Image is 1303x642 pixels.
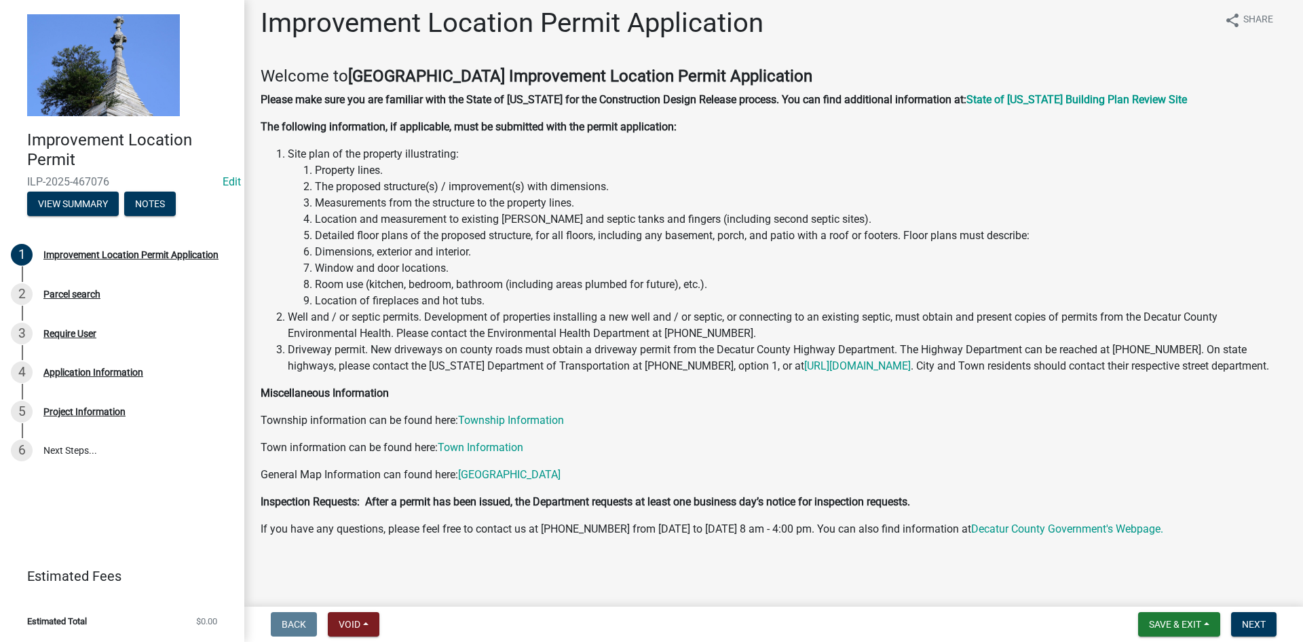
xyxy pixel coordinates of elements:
span: $0.00 [196,617,217,626]
img: Decatur County, Indiana [27,14,180,116]
a: State of [US_STATE] Building Plan Review Site [966,93,1187,106]
h4: Welcome to [261,67,1287,86]
li: Location of fireplaces and hot tubs. [315,293,1287,309]
a: Edit [223,175,241,188]
div: Parcel search [43,289,100,299]
button: Void [328,612,379,637]
h1: Improvement Location Permit Application [261,7,763,39]
a: Town Information [438,441,523,454]
li: Dimensions, exterior and interior. [315,244,1287,260]
h4: Improvement Location Permit [27,130,233,170]
span: Share [1243,12,1273,29]
button: View Summary [27,192,119,216]
div: Application Information [43,368,143,377]
div: 2 [11,283,33,305]
span: Back [282,619,306,630]
li: Room use (kitchen, bedroom, bathroom (including areas plumbed for future), etc.). [315,277,1287,293]
li: Site plan of the property illustrating: [288,146,1287,309]
li: Measurements from the structure to the property lines. [315,195,1287,211]
span: Estimated Total [27,617,87,626]
div: 3 [11,323,33,344]
li: Detailed floor plans of the proposed structure, for all floors, including any basement, porch, an... [315,228,1287,244]
li: Window and door locations. [315,260,1287,277]
p: Township information can be found here: [261,412,1287,429]
strong: The following information, if applicable, must be submitted with the permit application: [261,120,677,133]
button: Back [271,612,317,637]
strong: Please make sure you are familiar with the State of [US_STATE] for the Construction Design Releas... [261,93,966,106]
span: Save & Exit [1149,619,1201,630]
wm-modal-confirm: Summary [27,199,119,210]
i: share [1224,12,1241,29]
span: Void [339,619,360,630]
li: Driveway permit. New driveways on county roads must obtain a driveway permit from the Decatur Cou... [288,342,1287,374]
a: Estimated Fees [11,563,223,590]
div: Project Information [43,407,126,416]
button: shareShare [1213,7,1284,33]
div: 6 [11,440,33,461]
a: [URL][DOMAIN_NAME] [804,359,911,372]
p: Town information can be found here: [261,440,1287,456]
wm-modal-confirm: Notes [124,199,176,210]
li: Location and measurement to existing [PERSON_NAME] and septic tanks and fingers (including second... [315,211,1287,228]
div: Require User [43,329,96,338]
a: Township Information [458,414,564,427]
strong: Miscellaneous Information [261,387,389,399]
div: 4 [11,361,33,383]
div: Improvement Location Permit Application [43,250,219,260]
span: ILP-2025-467076 [27,175,217,188]
li: The proposed structure(s) / improvement(s) with dimensions. [315,179,1287,195]
button: Notes [124,192,176,216]
span: Next [1242,619,1266,630]
strong: Inspection Requests: After a permit has been issued, the Department requests at least one busines... [261,495,910,508]
wm-modal-confirm: Edit Application Number [223,175,241,188]
div: 5 [11,401,33,423]
button: Next [1231,612,1277,637]
a: Decatur County Government's Webpage. [971,522,1163,535]
li: Well and / or septic permits. Development of properties installing a new well and / or septic, or... [288,309,1287,342]
p: General Map Information can found here: [261,467,1287,483]
strong: [GEOGRAPHIC_DATA] Improvement Location Permit Application [348,67,812,86]
p: If you have any questions, please feel free to contact us at [PHONE_NUMBER] from [DATE] to [DATE]... [261,521,1287,537]
li: Property lines. [315,162,1287,179]
button: Save & Exit [1138,612,1220,637]
div: 1 [11,244,33,266]
a: [GEOGRAPHIC_DATA] [458,468,561,481]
